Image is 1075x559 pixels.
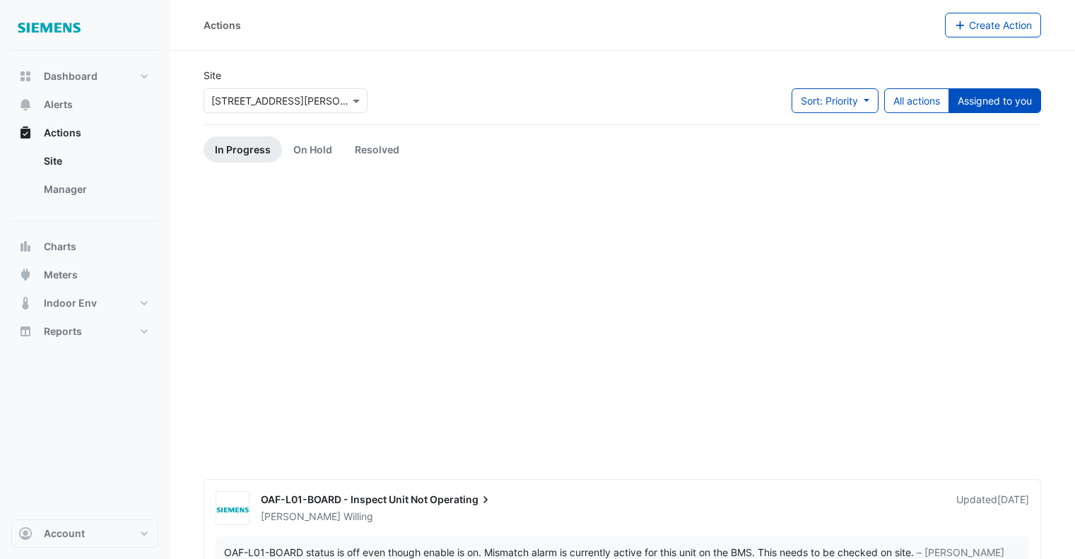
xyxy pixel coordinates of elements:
span: Reports [44,324,82,339]
span: [PERSON_NAME] [261,510,341,522]
a: On Hold [282,136,343,163]
button: Assigned to you [948,88,1041,113]
img: Company Logo [17,11,81,40]
div: Actions [204,18,241,33]
button: Dashboard [11,62,158,90]
span: Sort: Priority [801,95,858,107]
div: Actions [11,147,158,209]
app-icon: Indoor Env [18,296,33,310]
span: Willing [343,510,373,524]
span: Meters [44,268,78,282]
span: Create Action [969,19,1032,31]
span: Actions [44,126,81,140]
span: OAF-L01-BOARD - Inspect Unit Not [261,493,428,505]
button: Create Action [945,13,1042,37]
app-icon: Meters [18,268,33,282]
span: Charts [44,240,76,254]
img: Siemens [216,502,249,516]
div: Updated [956,493,1029,524]
iframe: Intercom live chat [1027,511,1061,545]
button: Alerts [11,90,158,119]
span: Thu 13-Feb-2025 14:32 AEDT [997,493,1029,505]
button: Charts [11,233,158,261]
span: Operating [430,493,493,507]
a: In Progress [204,136,282,163]
label: Site [204,68,221,83]
app-icon: Reports [18,324,33,339]
span: Indoor Env [44,296,97,310]
app-icon: Actions [18,126,33,140]
span: Alerts [44,98,73,112]
a: Manager [33,175,158,204]
a: Site [33,147,158,175]
button: Meters [11,261,158,289]
a: Resolved [343,136,411,163]
span: Account [44,526,85,541]
button: Account [11,519,158,548]
app-icon: Alerts [18,98,33,112]
button: Reports [11,317,158,346]
button: Actions [11,119,158,147]
app-icon: Charts [18,240,33,254]
button: Sort: Priority [792,88,879,113]
app-icon: Dashboard [18,69,33,83]
span: Dashboard [44,69,98,83]
button: Indoor Env [11,289,158,317]
button: All actions [884,88,949,113]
